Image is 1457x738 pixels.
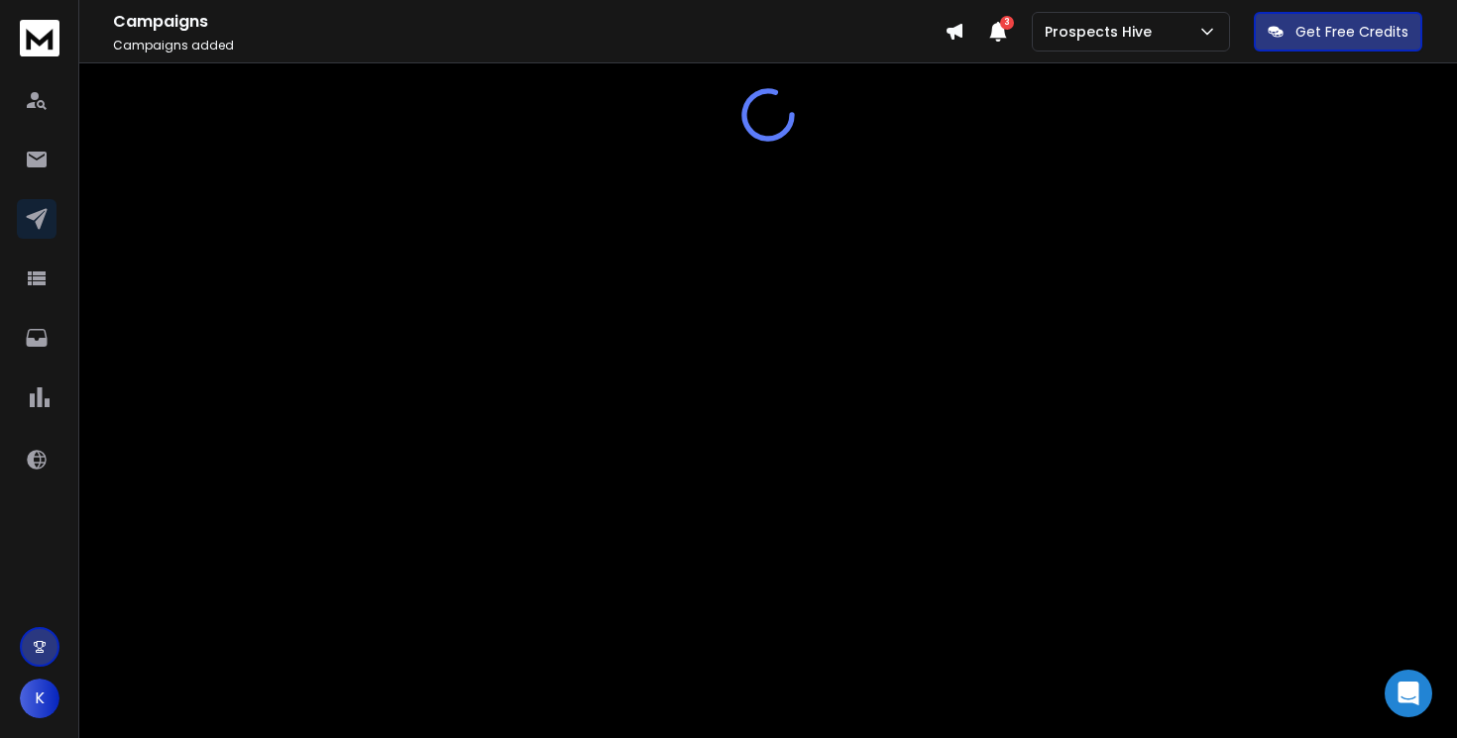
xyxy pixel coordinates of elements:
img: logo [20,20,59,56]
button: K [20,679,59,718]
span: 3 [1000,16,1014,30]
h1: Campaigns [113,10,945,34]
p: Campaigns added [113,38,945,53]
button: Get Free Credits [1254,12,1422,52]
p: Get Free Credits [1295,22,1408,42]
div: Open Intercom Messenger [1385,670,1432,717]
p: Prospects Hive [1045,22,1160,42]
